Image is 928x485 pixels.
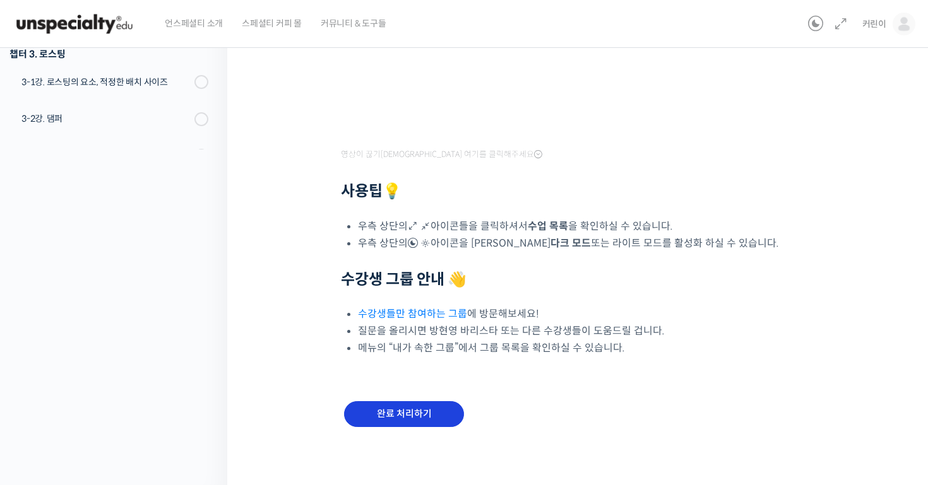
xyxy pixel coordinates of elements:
[358,218,821,235] li: 우측 상단의 아이콘들을 클릭하셔서 을 확인하실 수 있습니다.
[195,399,210,409] span: 설정
[116,400,131,410] span: 대화
[9,45,208,62] div: 챕터 3. 로스팅
[21,112,191,126] div: 3-2강. 댐퍼
[4,380,83,412] a: 홈
[341,270,467,289] strong: 수강생 그룹 안내 👋
[21,149,191,163] div: 3-3강. 투입 온도
[21,75,191,89] div: 3-1강. 로스팅의 요소, 적정한 배치 사이즈
[358,339,821,356] li: 메뉴의 “내가 속한 그룹”에서 그룹 목록을 확인하실 수 있습니다.
[341,182,402,201] strong: 사용팁
[528,219,568,233] b: 수업 목록
[383,182,402,201] strong: 💡
[40,399,47,409] span: 홈
[358,322,821,339] li: 질문을 올리시면 방현영 바리스타 또는 다른 수강생들이 도움드릴 겁니다.
[341,149,542,160] span: 영상이 끊기[DEMOGRAPHIC_DATA] 여기를 클릭해주세요
[358,307,467,320] a: 수강생들만 참여하는 그룹
[550,237,591,250] b: 다크 모드
[358,305,821,322] li: 에 방문해보세요!
[83,380,163,412] a: 대화
[163,380,242,412] a: 설정
[862,18,886,30] span: 커린이
[344,401,464,427] input: 완료 처리하기
[358,235,821,252] li: 우측 상단의 아이콘을 [PERSON_NAME] 또는 라이트 모드를 활성화 하실 수 있습니다.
